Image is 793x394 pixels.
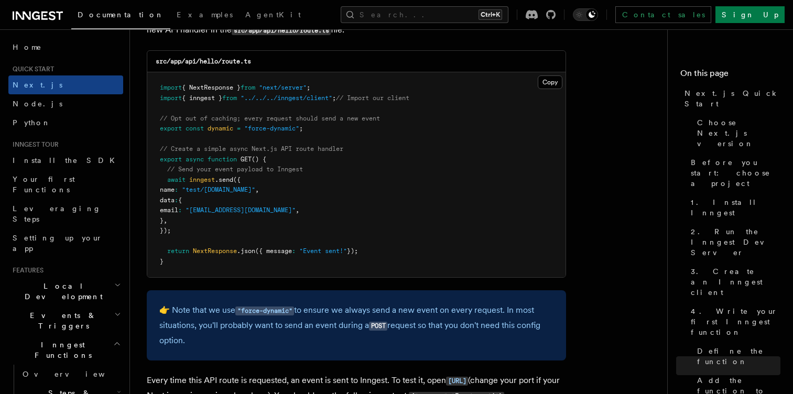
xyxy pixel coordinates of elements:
a: 2. Run the Inngest Dev Server [687,222,780,262]
span: export [160,125,182,132]
span: ({ [233,176,241,183]
span: Your first Functions [13,175,75,194]
span: from [222,94,237,102]
span: }); [347,247,358,255]
span: "[EMAIL_ADDRESS][DOMAIN_NAME]" [186,206,296,214]
code: [URL] [446,377,468,386]
span: Leveraging Steps [13,204,101,223]
span: name [160,186,175,193]
span: = [237,125,241,132]
a: [URL] [446,375,468,385]
span: Home [13,42,42,52]
a: Node.js [8,94,123,113]
span: } [160,217,164,224]
span: Before you start: choose a project [691,157,780,189]
span: ({ message [255,247,292,255]
span: export [160,156,182,163]
span: : [175,186,178,193]
span: Choose Next.js version [697,117,780,149]
a: Next.js Quick Start [680,84,780,113]
span: Define the function [697,346,780,367]
button: Toggle dark mode [573,8,598,21]
a: Leveraging Steps [8,199,123,228]
a: Next.js [8,75,123,94]
a: Python [8,113,123,132]
a: Home [8,38,123,57]
span: "next/server" [259,84,307,91]
a: Contact sales [615,6,711,23]
span: function [208,156,237,163]
a: Install the SDK [8,151,123,170]
span: ; [307,84,310,91]
h4: On this page [680,67,780,84]
span: , [296,206,299,214]
a: Choose Next.js version [693,113,780,153]
a: 1. Install Inngest [687,193,780,222]
span: : [178,206,182,214]
span: Examples [177,10,233,19]
span: .json [237,247,255,255]
button: Copy [538,75,562,89]
button: Inngest Functions [8,335,123,365]
span: ; [332,94,336,102]
span: "test/[DOMAIN_NAME]" [182,186,255,193]
span: Inngest Functions [8,340,113,360]
a: Sign Up [715,6,785,23]
span: Install the SDK [13,156,121,165]
button: Events & Triggers [8,306,123,335]
code: "force-dynamic" [235,307,294,315]
span: GET [241,156,252,163]
span: Events & Triggers [8,310,114,331]
span: , [164,217,167,224]
span: // Send your event payload to Inngest [167,166,303,173]
a: 3. Create an Inngest client [687,262,780,302]
span: from [241,84,255,91]
span: ; [299,125,303,132]
span: async [186,156,204,163]
a: "force-dynamic" [235,305,294,315]
span: { NextResponse } [182,84,241,91]
kbd: Ctrl+K [479,9,502,20]
span: Next.js [13,81,62,89]
span: { inngest } [182,94,222,102]
span: }); [160,227,171,234]
button: Local Development [8,277,123,306]
span: return [167,247,189,255]
span: const [186,125,204,132]
span: // Opt out of caching; every request should send a new event [160,115,380,122]
span: Local Development [8,281,114,302]
p: 👉 Note that we use to ensure we always send a new event on every request. In most situations, you... [159,303,553,348]
span: .send [215,176,233,183]
code: src/app/api/hello/route.ts [156,58,251,65]
span: 1. Install Inngest [691,197,780,218]
span: "force-dynamic" [244,125,299,132]
span: , [255,186,259,193]
span: Inngest tour [8,140,59,149]
span: data [160,196,175,204]
span: await [167,176,186,183]
span: } [160,258,164,265]
span: 4. Write your first Inngest function [691,306,780,337]
span: // Create a simple async Next.js API route handler [160,145,343,152]
a: Examples [170,3,239,28]
a: Define the function [693,342,780,371]
span: Documentation [78,10,164,19]
span: Features [8,266,44,275]
a: Your first Functions [8,170,123,199]
span: Next.js Quick Start [685,88,780,109]
code: POST [369,322,387,331]
span: "../../../inngest/client" [241,94,332,102]
span: NextResponse [193,247,237,255]
span: Node.js [13,100,62,108]
span: 2. Run the Inngest Dev Server [691,226,780,258]
span: import [160,84,182,91]
a: 4. Write your first Inngest function [687,302,780,342]
span: dynamic [208,125,233,132]
a: Setting up your app [8,228,123,258]
span: AgentKit [245,10,301,19]
span: : [175,196,178,204]
span: Setting up your app [13,234,103,253]
span: // Import our client [336,94,409,102]
a: AgentKit [239,3,307,28]
code: src/app/api/hello/route.ts [232,26,331,35]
